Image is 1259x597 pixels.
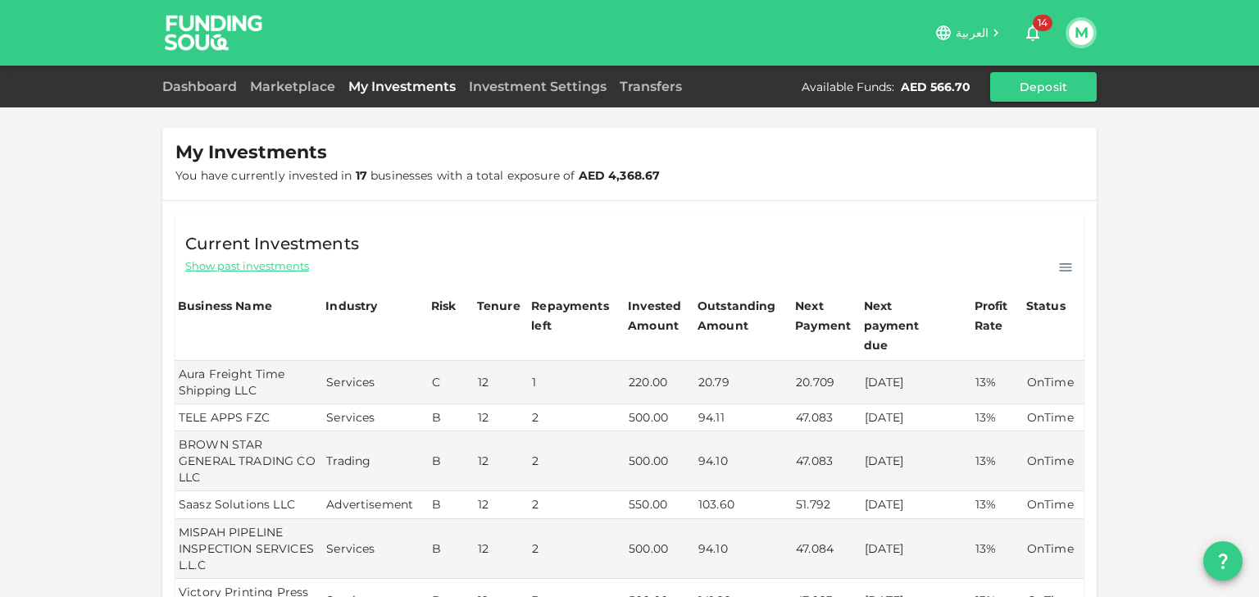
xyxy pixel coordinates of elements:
[475,491,529,518] td: 12
[698,296,779,335] div: Outstanding Amount
[695,361,793,404] td: 20.79
[243,79,342,94] a: Marketplace
[956,25,989,40] span: العربية
[1024,361,1084,404] td: OnTime
[477,296,520,316] div: Tenure
[175,404,323,431] td: TELE APPS FZC
[793,431,861,491] td: 47.083
[1024,491,1084,518] td: OnTime
[529,361,625,404] td: 1
[1024,519,1084,579] td: OnTime
[429,519,475,579] td: B
[579,168,661,183] strong: AED 4,368.67
[162,79,243,94] a: Dashboard
[695,491,793,518] td: 103.60
[475,404,529,431] td: 12
[178,296,272,316] div: Business Name
[529,519,625,579] td: 2
[1016,16,1049,49] button: 14
[429,491,475,518] td: B
[185,230,359,257] span: Current Investments
[323,491,428,518] td: Advertisement
[531,296,613,335] div: Repayments left
[323,361,428,404] td: Services
[861,491,972,518] td: [DATE]
[625,361,695,404] td: 220.00
[1026,296,1067,316] div: Status
[1203,541,1243,581] button: question
[613,79,689,94] a: Transfers
[325,296,377,316] div: Industry
[175,168,660,183] span: You have currently invested in businesses with a total exposure of
[628,296,693,335] div: Invested Amount
[1033,15,1052,31] span: 14
[462,79,613,94] a: Investment Settings
[864,296,946,355] div: Next payment due
[695,404,793,431] td: 94.11
[625,431,695,491] td: 500.00
[972,491,1024,518] td: 13%
[901,79,970,95] div: AED 566.70
[175,519,323,579] td: MISPAH PIPELINE INSPECTION SERVICES L.L.C
[802,79,894,95] div: Available Funds :
[429,431,475,491] td: B
[695,431,793,491] td: 94.10
[625,519,695,579] td: 500.00
[861,404,972,431] td: [DATE]
[793,491,861,518] td: 51.792
[175,361,323,404] td: Aura Freight Time Shipping LLC
[861,431,972,491] td: [DATE]
[323,519,428,579] td: Services
[793,404,861,431] td: 47.083
[795,296,858,335] div: Next Payment
[972,519,1024,579] td: 13%
[175,431,323,491] td: BROWN STAR GENERAL TRADING CO LLC
[342,79,462,94] a: My Investments
[793,519,861,579] td: 47.084
[431,296,464,316] div: Risk
[975,296,1021,335] div: Profit Rate
[1024,404,1084,431] td: OnTime
[429,404,475,431] td: B
[990,72,1097,102] button: Deposit
[175,141,327,164] span: My Investments
[529,404,625,431] td: 2
[185,258,309,274] span: Show past investments
[793,361,861,404] td: 20.709
[972,361,1024,404] td: 13%
[1024,431,1084,491] td: OnTime
[625,491,695,518] td: 550.00
[429,361,475,404] td: C
[475,519,529,579] td: 12
[861,519,972,579] td: [DATE]
[1069,21,1093,45] button: M
[625,404,695,431] td: 500.00
[861,361,972,404] td: [DATE]
[475,361,529,404] td: 12
[175,491,323,518] td: Saasz Solutions LLC
[972,431,1024,491] td: 13%
[356,168,367,183] strong: 17
[972,404,1024,431] td: 13%
[323,431,428,491] td: Trading
[695,519,793,579] td: 94.10
[323,404,428,431] td: Services
[475,431,529,491] td: 12
[529,431,625,491] td: 2
[529,491,625,518] td: 2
